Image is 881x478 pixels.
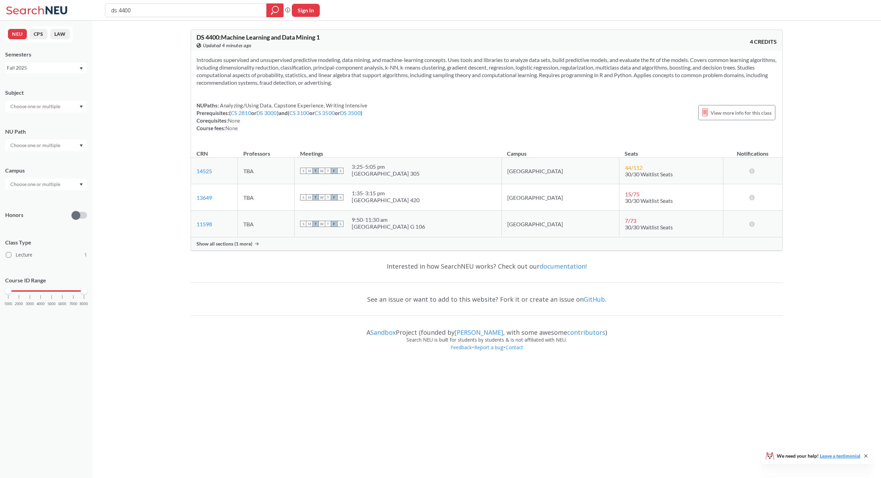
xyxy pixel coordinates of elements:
[777,454,860,458] span: We need your help!
[331,194,337,200] span: F
[306,221,312,227] span: M
[501,211,619,237] td: [GEOGRAPHIC_DATA]
[225,125,238,131] span: None
[7,141,65,149] input: Choose one or multiple
[15,302,23,306] span: 2000
[331,221,337,227] span: F
[306,168,312,174] span: M
[47,302,56,306] span: 5000
[337,221,343,227] span: S
[238,184,295,211] td: TBA
[450,344,472,351] a: Feedback
[191,256,783,276] div: Interested in how SearchNEU works? Check out our
[197,56,777,86] section: Introduces supervised and unsupervised predictive modeling, data mining, and machine-learning con...
[289,110,310,116] a: CS 3100
[325,194,331,200] span: T
[7,64,79,72] div: Fall 2025
[455,328,503,336] a: [PERSON_NAME]
[7,102,65,111] input: Choose one or multiple
[711,108,772,117] span: View more info for this class
[191,344,783,362] div: • •
[228,117,240,124] span: None
[319,168,325,174] span: W
[337,168,343,174] span: S
[197,33,320,41] span: DS 4400 : Machine Learning and Data Mining 1
[325,221,331,227] span: T
[5,239,87,246] span: Class Type
[5,211,23,219] p: Honors
[219,102,367,108] span: Analyzing/Using Data, Capstone Experience, Writing Intensive
[319,194,325,200] span: W
[256,110,277,116] a: DS 3000
[295,143,501,158] th: Meetings
[8,29,27,39] button: NEU
[197,241,252,247] span: Show all sections (1 more)
[5,101,87,112] div: Dropdown arrow
[238,143,295,158] th: Professors
[191,336,783,344] div: Search NEU is built for students by students & is not affiliated with NEU.
[191,289,783,309] div: See an issue or want to add to this website? Fork it or create an issue on .
[197,150,208,157] div: CRN
[5,62,87,73] div: Fall 2025Dropdown arrow
[352,163,420,170] div: 3:25 - 5:05 pm
[306,194,312,200] span: M
[325,168,331,174] span: T
[79,105,83,108] svg: Dropdown arrow
[80,302,88,306] span: 8000
[331,168,337,174] span: F
[6,250,87,259] label: Lecture
[110,4,262,16] input: Class, professor, course number, "phrase"
[300,194,306,200] span: S
[292,4,320,17] button: Sign In
[84,251,87,259] span: 1
[30,29,47,39] button: CPS
[197,168,212,174] a: 14525
[5,167,87,174] div: Campus
[625,191,639,197] span: 15 / 75
[197,102,367,132] div: NUPaths: Prerequisites: ( or ) and ( or or ) Corequisites: Course fees:
[50,29,70,39] button: LAW
[820,453,860,459] a: Leave a testimonial
[625,197,673,204] span: 30/30 Waitlist Seats
[5,139,87,151] div: Dropdown arrow
[501,143,619,158] th: Campus
[540,262,587,270] a: documentation!
[238,158,295,184] td: TBA
[58,302,66,306] span: 6000
[723,143,782,158] th: Notifications
[352,190,420,197] div: 1:35 - 3:15 pm
[5,51,87,58] div: Semesters
[319,221,325,227] span: W
[79,67,83,70] svg: Dropdown arrow
[312,221,319,227] span: T
[625,224,673,230] span: 30/30 Waitlist Seats
[36,302,45,306] span: 4000
[300,168,306,174] span: S
[625,171,673,177] span: 30/30 Waitlist Seats
[231,110,251,116] a: CS 2810
[337,194,343,200] span: S
[352,170,420,177] div: [GEOGRAPHIC_DATA] 305
[352,223,425,230] div: [GEOGRAPHIC_DATA] G 106
[79,144,83,147] svg: Dropdown arrow
[191,322,783,336] div: A Project (founded by , with some awesome )
[619,143,723,158] th: Seats
[191,237,782,250] div: Show all sections (1 more)
[26,302,34,306] span: 3000
[5,178,87,190] div: Dropdown arrow
[5,277,87,284] p: Course ID Range
[315,110,335,116] a: CS 3500
[340,110,361,116] a: DS 3500
[312,168,319,174] span: T
[750,38,777,45] span: 4 CREDITS
[370,328,396,336] a: Sandbox
[7,180,65,188] input: Choose one or multiple
[69,302,77,306] span: 7000
[5,89,87,96] div: Subject
[197,194,212,201] a: 13649
[300,221,306,227] span: S
[271,6,279,15] svg: magnifying glass
[474,344,503,351] a: Report a bug
[197,221,212,227] a: 11598
[567,328,605,336] a: contributors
